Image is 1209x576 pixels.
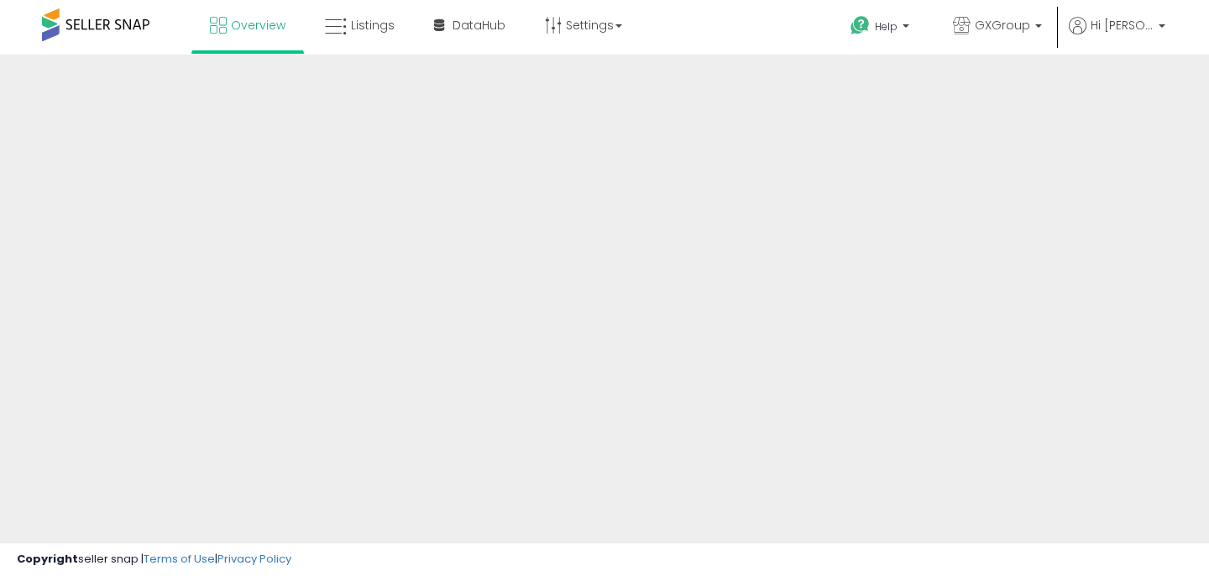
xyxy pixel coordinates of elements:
span: Help [875,19,898,34]
a: Terms of Use [144,551,215,567]
span: Hi [PERSON_NAME] [1091,17,1154,34]
span: GXGroup [975,17,1030,34]
div: seller snap | | [17,552,291,568]
span: DataHub [453,17,505,34]
span: Listings [351,17,395,34]
a: Help [837,3,926,55]
strong: Copyright [17,551,78,567]
a: Privacy Policy [217,551,291,567]
a: Hi [PERSON_NAME] [1069,17,1165,55]
i: Get Help [850,15,871,36]
span: Overview [231,17,285,34]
